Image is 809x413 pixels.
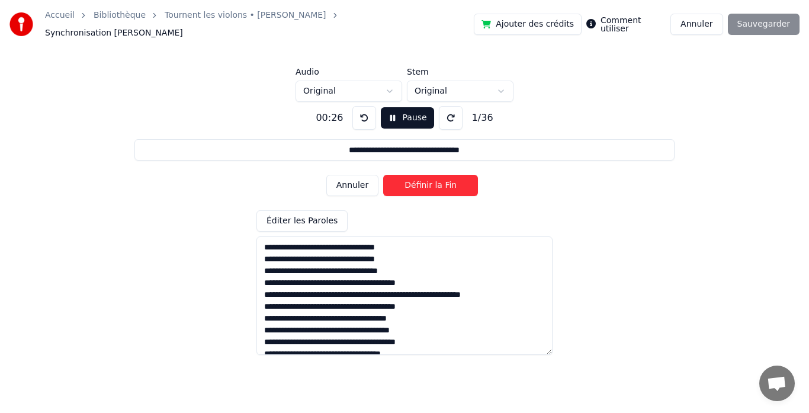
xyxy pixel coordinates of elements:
div: 1 / 36 [467,111,498,125]
a: Tournent les violons • [PERSON_NAME] [165,9,326,21]
button: Ajouter des crédits [474,14,582,35]
label: Comment utiliser [601,16,666,33]
button: Annuler [326,175,378,196]
img: youka [9,12,33,36]
span: Synchronisation [PERSON_NAME] [45,27,183,39]
button: Annuler [670,14,723,35]
button: Pause [381,107,434,129]
div: 00:26 [311,111,348,125]
label: Stem [407,68,513,76]
button: Définir la Fin [383,175,478,196]
nav: breadcrumb [45,9,474,39]
div: Ouvrir le chat [759,366,795,401]
a: Bibliothèque [94,9,146,21]
label: Audio [296,68,402,76]
button: Éditer les Paroles [256,210,348,232]
a: Accueil [45,9,75,21]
